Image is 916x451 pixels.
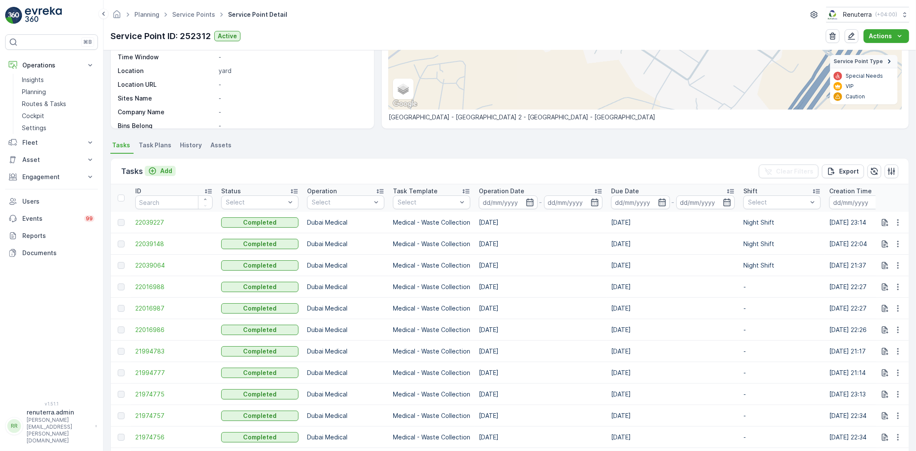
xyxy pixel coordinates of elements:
p: Select [312,198,371,207]
button: Completed [221,303,298,314]
p: Shift [743,187,758,195]
a: Open this area in Google Maps (opens a new window) [391,98,419,110]
p: Select [748,198,807,207]
p: Location [118,67,215,75]
p: - [743,369,821,377]
td: [DATE] [475,341,607,362]
p: Dubai Medical [307,433,384,442]
p: Dubai Medical [307,261,384,270]
div: Toggle Row Selected [118,241,125,247]
input: dd/mm/yyyy [676,195,735,209]
p: - [219,122,365,130]
a: 21974757 [135,411,213,420]
p: yard [219,67,365,75]
button: Completed [221,260,298,271]
button: Completed [221,282,298,292]
p: Completed [243,326,277,334]
p: Completed [243,347,277,356]
p: - [219,53,365,61]
p: Dubai Medical [307,347,384,356]
div: RR [7,419,21,433]
p: Completed [243,369,277,377]
p: Operations [22,61,81,70]
td: [DATE] [475,362,607,384]
button: Completed [221,389,298,399]
p: - [743,390,821,399]
p: 99 [86,215,93,222]
div: Toggle Row Selected [118,348,125,355]
td: [DATE] [475,233,607,255]
button: Operations [5,57,98,74]
p: Reports [22,232,94,240]
p: Dubai Medical [307,326,384,334]
button: Clear Filters [759,165,819,178]
p: Completed [243,218,277,227]
p: Settings [22,124,46,132]
td: [DATE] [607,384,739,405]
a: 22039227 [135,218,213,227]
p: Medical - Waste Collection [393,347,470,356]
div: Toggle Row Selected [118,391,125,398]
p: Actions [869,32,892,40]
a: Homepage [112,13,122,20]
p: Night Shift [743,240,821,248]
a: Cockpit [18,110,98,122]
input: Search [135,195,213,209]
div: Toggle Row Selected [118,305,125,312]
td: [DATE] [607,405,739,427]
a: 21974775 [135,390,213,399]
td: [DATE] [475,384,607,405]
p: Fleet [22,138,81,147]
input: dd/mm/yyyy [829,195,888,209]
p: Routes & Tasks [22,100,66,108]
button: Renuterra(+04:00) [826,7,909,22]
img: Screenshot_2024-07-26_at_13.33.01.png [826,10,840,19]
span: 22039064 [135,261,213,270]
p: Operation [307,187,337,195]
p: Dubai Medical [307,304,384,313]
p: Dubai Medical [307,390,384,399]
p: Asset [22,155,81,164]
p: - [219,80,365,89]
a: 22039148 [135,240,213,248]
p: - [743,347,821,356]
a: 21994783 [135,347,213,356]
p: Medical - Waste Collection [393,433,470,442]
p: Night Shift [743,261,821,270]
a: Service Points [172,11,215,18]
p: Service Point ID: 252312 [110,30,211,43]
p: Due Date [611,187,639,195]
p: Renuterra [843,10,872,19]
p: Completed [243,261,277,270]
p: Task Template [393,187,438,195]
button: Completed [221,325,298,335]
p: - [539,197,542,207]
img: logo_light-DOdMpM7g.png [25,7,62,24]
p: Company Name [118,108,215,116]
p: Clear Filters [776,167,813,176]
p: Bins Belong [118,122,215,130]
p: Add [160,167,172,175]
p: Documents [22,249,94,257]
a: Reports [5,227,98,244]
p: Night Shift [743,218,821,227]
a: Events99 [5,210,98,227]
p: Medical - Waste Collection [393,304,470,313]
a: 21994777 [135,369,213,377]
p: Completed [243,390,277,399]
div: Toggle Row Selected [118,434,125,441]
p: Completed [243,240,277,248]
button: Export [822,165,864,178]
p: Creation Time [829,187,872,195]
p: Sites Name [118,94,215,103]
p: Export [839,167,859,176]
td: [DATE] [607,427,739,448]
p: Insights [22,76,44,84]
td: [DATE] [475,255,607,276]
p: VIP [846,83,854,90]
a: 21974756 [135,433,213,442]
p: ID [135,187,141,195]
p: Medical - Waste Collection [393,283,470,291]
p: - [219,108,365,116]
